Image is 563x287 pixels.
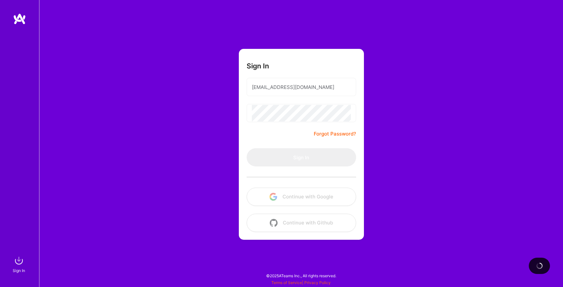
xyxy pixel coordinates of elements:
[13,267,25,274] div: Sign In
[270,219,278,227] img: icon
[271,280,302,285] a: Terms of Service
[304,280,331,285] a: Privacy Policy
[252,79,351,95] input: Email...
[536,262,543,270] img: loading
[247,148,356,166] button: Sign In
[14,254,25,274] a: sign inSign In
[271,280,331,285] span: |
[39,267,563,284] div: © 2025 ATeams Inc., All rights reserved.
[13,13,26,25] img: logo
[269,193,277,201] img: icon
[12,254,25,267] img: sign in
[247,188,356,206] button: Continue with Google
[247,62,269,70] h3: Sign In
[247,214,356,232] button: Continue with Github
[314,130,356,138] a: Forgot Password?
